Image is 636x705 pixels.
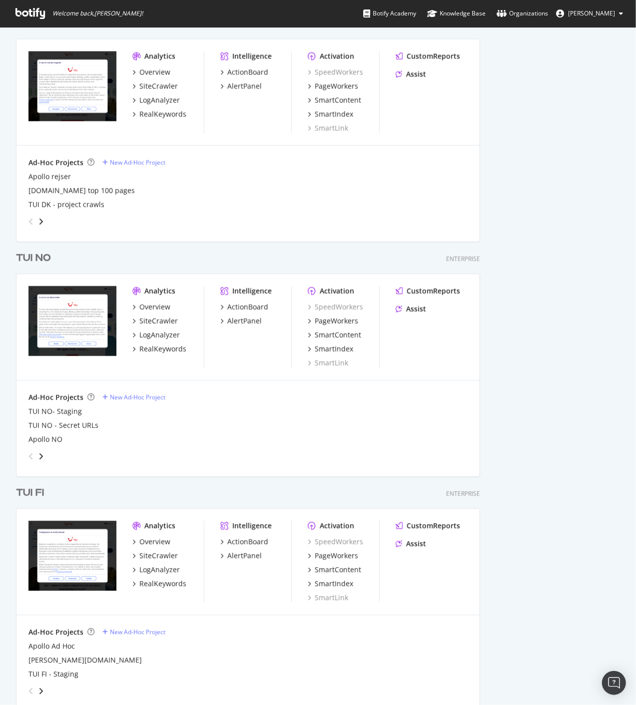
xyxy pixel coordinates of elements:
[24,214,37,230] div: angle-left
[28,200,104,210] div: TUI DK - project crawls
[497,8,548,18] div: Organizations
[315,330,361,340] div: SmartContent
[315,579,353,589] div: SmartIndex
[139,81,178,91] div: SiteCrawler
[28,628,83,638] div: Ad-Hoc Projects
[308,109,353,119] a: SmartIndex
[132,109,186,119] a: RealKeywords
[132,330,180,340] a: LogAnalyzer
[132,565,180,575] a: LogAnalyzer
[320,51,354,61] div: Activation
[139,316,178,326] div: SiteCrawler
[315,565,361,575] div: SmartContent
[315,109,353,119] div: SmartIndex
[110,628,165,637] div: New Ad-Hoc Project
[315,95,361,105] div: SmartContent
[227,67,268,77] div: ActionBoard
[132,81,178,91] a: SiteCrawler
[315,81,358,91] div: PageWorkers
[102,628,165,637] a: New Ad-Hoc Project
[220,537,268,547] a: ActionBoard
[308,81,358,91] a: PageWorkers
[139,579,186,589] div: RealKeywords
[132,551,178,561] a: SiteCrawler
[28,421,98,431] div: TUI NO - Secret URLs
[308,551,358,561] a: PageWorkers
[446,255,480,263] div: Enterprise
[227,316,262,326] div: AlertPanel
[139,565,180,575] div: LogAnalyzer
[144,521,175,531] div: Analytics
[315,316,358,326] div: PageWorkers
[232,286,272,296] div: Intelligence
[227,81,262,91] div: AlertPanel
[144,51,175,61] div: Analytics
[220,302,268,312] a: ActionBoard
[132,579,186,589] a: RealKeywords
[139,330,180,340] div: LogAnalyzer
[406,69,426,79] div: Assist
[315,344,353,354] div: SmartIndex
[320,286,354,296] div: Activation
[602,671,626,695] div: Open Intercom Messenger
[28,642,75,652] div: Apollo Ad Hoc
[396,286,460,296] a: CustomReports
[28,670,78,680] div: TUI FI - Staging
[407,51,460,61] div: CustomReports
[139,109,186,119] div: RealKeywords
[363,8,416,18] div: Botify Academy
[132,316,178,326] a: SiteCrawler
[110,393,165,402] div: New Ad-Hoc Project
[139,344,186,354] div: RealKeywords
[102,158,165,167] a: New Ad-Hoc Project
[139,67,170,77] div: Overview
[232,51,272,61] div: Intelligence
[396,304,426,314] a: Assist
[28,186,135,196] a: [DOMAIN_NAME] top 100 pages
[220,551,262,561] a: AlertPanel
[308,344,353,354] a: SmartIndex
[16,486,48,501] a: TUI FI
[320,521,354,531] div: Activation
[37,452,44,462] div: angle-right
[28,51,116,122] img: tui.dk
[427,8,486,18] div: Knowledge Base
[144,286,175,296] div: Analytics
[308,316,358,326] a: PageWorkers
[308,358,348,368] a: SmartLink
[139,537,170,547] div: Overview
[52,9,143,17] span: Welcome back, [PERSON_NAME] !
[568,9,615,17] span: Kristiina Halme
[308,67,363,77] a: SpeedWorkers
[16,486,44,501] div: TUI FI
[28,172,71,182] a: Apollo rejser
[308,302,363,312] a: SpeedWorkers
[28,393,83,403] div: Ad-Hoc Projects
[37,217,44,227] div: angle-right
[16,251,55,266] a: TUI NO
[132,302,170,312] a: Overview
[308,565,361,575] a: SmartContent
[220,81,262,91] a: AlertPanel
[139,551,178,561] div: SiteCrawler
[227,537,268,547] div: ActionBoard
[308,537,363,547] a: SpeedWorkers
[16,251,51,266] div: TUI NO
[37,687,44,697] div: angle-right
[28,407,82,417] a: TUI NO- Staging
[396,539,426,549] a: Assist
[308,95,361,105] a: SmartContent
[132,344,186,354] a: RealKeywords
[308,123,348,133] a: SmartLink
[406,539,426,549] div: Assist
[308,579,353,589] a: SmartIndex
[396,521,460,531] a: CustomReports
